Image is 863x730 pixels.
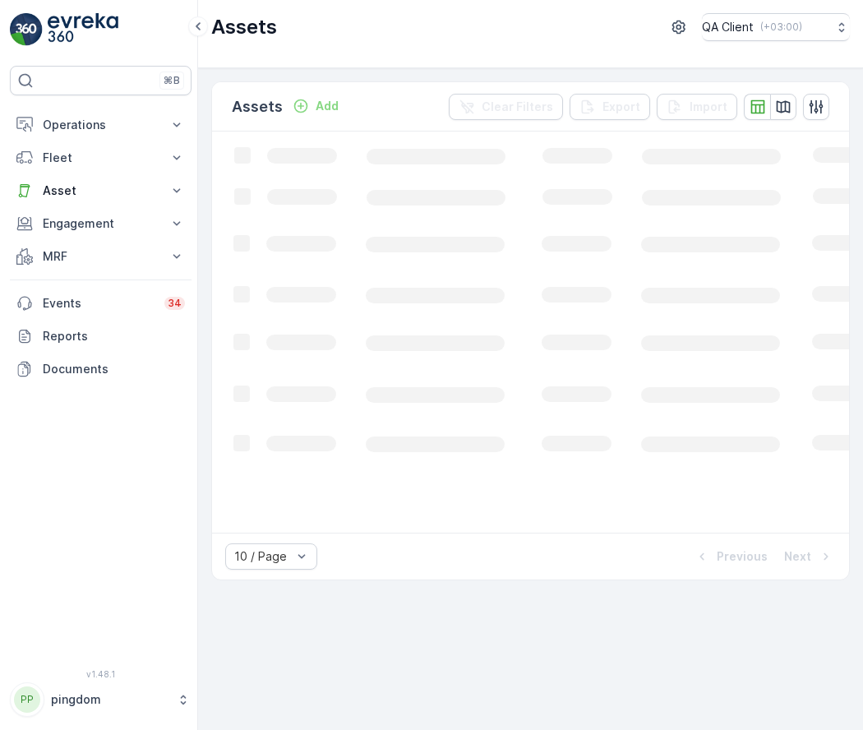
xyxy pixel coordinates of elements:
[10,240,192,273] button: MRF
[702,19,754,35] p: QA Client
[657,94,737,120] button: Import
[211,14,277,40] p: Assets
[570,94,650,120] button: Export
[43,150,159,166] p: Fleet
[168,297,182,310] p: 34
[449,94,563,120] button: Clear Filters
[690,99,727,115] p: Import
[10,669,192,679] span: v 1.48.1
[10,320,192,353] a: Reports
[10,174,192,207] button: Asset
[10,141,192,174] button: Fleet
[782,547,836,566] button: Next
[784,548,811,565] p: Next
[14,686,40,713] div: PP
[51,691,168,708] p: pingdom
[10,13,43,46] img: logo
[10,287,192,320] a: Events34
[43,248,159,265] p: MRF
[43,361,185,377] p: Documents
[43,215,159,232] p: Engagement
[43,295,155,312] p: Events
[286,96,345,116] button: Add
[43,117,159,133] p: Operations
[692,547,769,566] button: Previous
[10,682,192,717] button: PPpingdom
[10,109,192,141] button: Operations
[43,182,159,199] p: Asset
[10,353,192,386] a: Documents
[43,328,185,344] p: Reports
[482,99,553,115] p: Clear Filters
[760,21,802,34] p: ( +03:00 )
[10,207,192,240] button: Engagement
[164,74,180,87] p: ⌘B
[702,13,850,41] button: QA Client(+03:00)
[717,548,768,565] p: Previous
[316,98,339,114] p: Add
[232,95,283,118] p: Assets
[602,99,640,115] p: Export
[48,13,118,46] img: logo_light-DOdMpM7g.png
